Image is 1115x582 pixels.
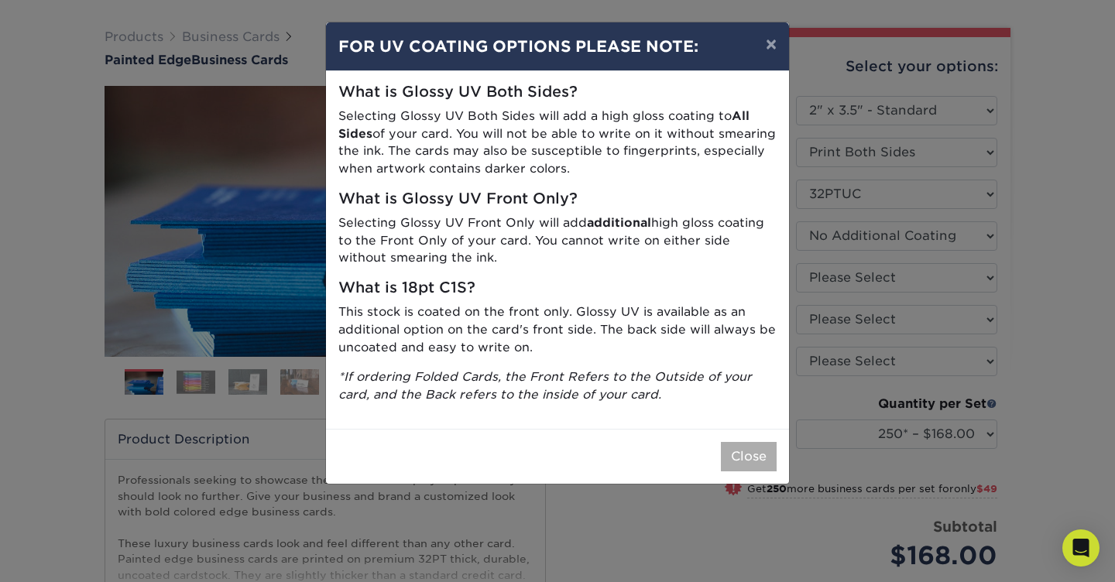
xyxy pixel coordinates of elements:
i: *If ordering Folded Cards, the Front Refers to the Outside of your card, and the Back refers to t... [338,369,752,402]
h5: What is 18pt C1S? [338,279,777,297]
button: × [753,22,789,66]
p: Selecting Glossy UV Front Only will add high gloss coating to the Front Only of your card. You ca... [338,214,777,267]
div: Open Intercom Messenger [1062,529,1100,567]
p: This stock is coated on the front only. Glossy UV is available as an additional option on the car... [338,303,777,356]
h4: FOR UV COATING OPTIONS PLEASE NOTE: [338,35,777,58]
p: Selecting Glossy UV Both Sides will add a high gloss coating to of your card. You will not be abl... [338,108,777,178]
h5: What is Glossy UV Both Sides? [338,84,777,101]
h5: What is Glossy UV Front Only? [338,190,777,208]
strong: All Sides [338,108,750,141]
strong: additional [587,215,651,230]
button: Close [721,442,777,471]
